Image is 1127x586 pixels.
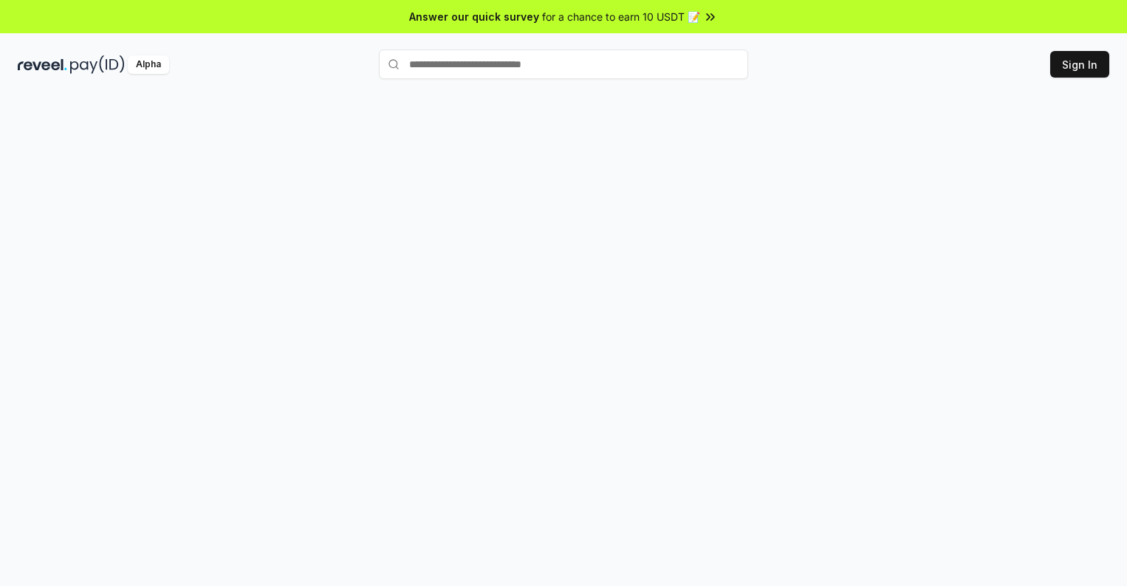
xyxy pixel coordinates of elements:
[70,55,125,74] img: pay_id
[128,55,169,74] div: Alpha
[542,9,700,24] span: for a chance to earn 10 USDT 📝
[18,55,67,74] img: reveel_dark
[1050,51,1109,78] button: Sign In
[409,9,539,24] span: Answer our quick survey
